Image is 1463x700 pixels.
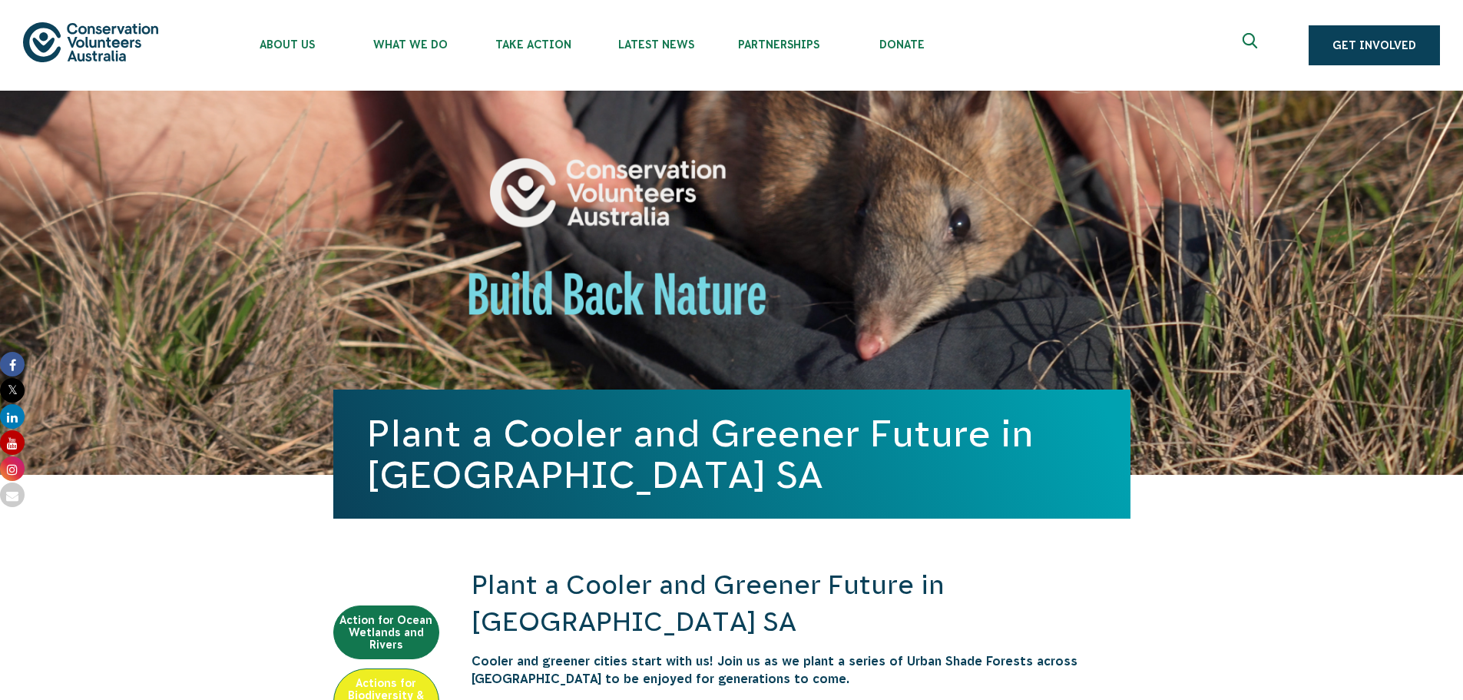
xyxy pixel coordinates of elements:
[717,38,840,51] span: Partnerships
[594,38,717,51] span: Latest News
[472,654,1077,685] span: Cooler and greener cities start with us! Join us as we plant a series of Urban Shade Forests acro...
[1233,27,1270,64] button: Expand search box Close search box
[472,38,594,51] span: Take Action
[840,38,963,51] span: Donate
[1309,25,1440,65] a: Get Involved
[472,567,1130,640] h2: Plant a Cooler and Greener Future in [GEOGRAPHIC_DATA] SA
[367,413,1097,496] h1: Plant a Cooler and Greener Future in [GEOGRAPHIC_DATA] SA
[226,38,349,51] span: About Us
[1243,33,1262,58] span: Expand search box
[23,22,158,61] img: logo.svg
[349,38,472,51] span: What We Do
[333,605,439,659] a: Action for Ocean Wetlands and Rivers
